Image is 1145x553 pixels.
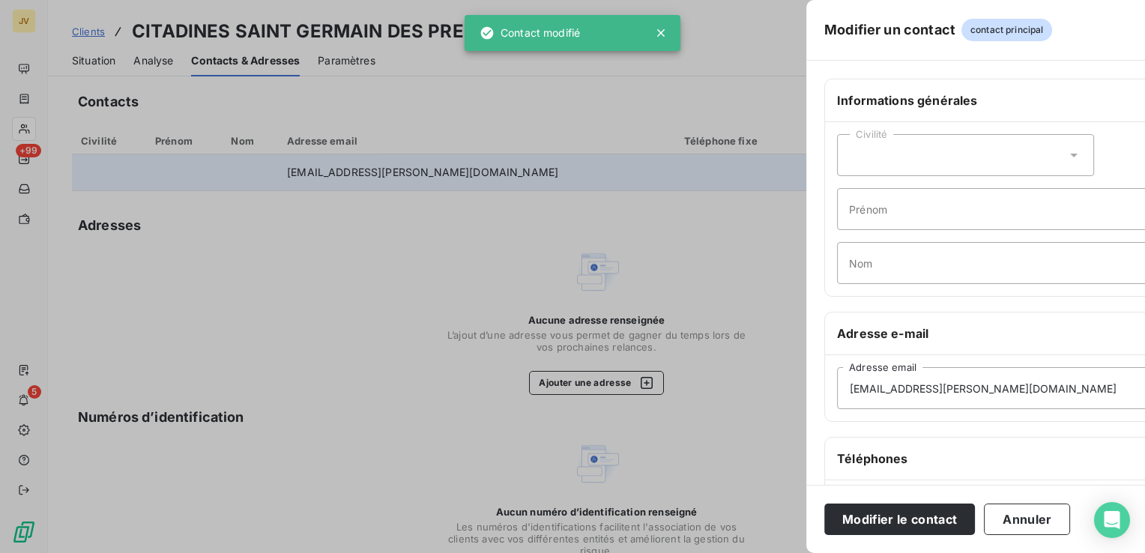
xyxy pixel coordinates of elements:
[1094,502,1130,538] div: Open Intercom Messenger
[961,19,1053,41] span: contact principal
[824,19,955,40] h5: Modifier un contact
[824,504,975,535] button: Modifier le contact
[984,504,1070,535] button: Annuler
